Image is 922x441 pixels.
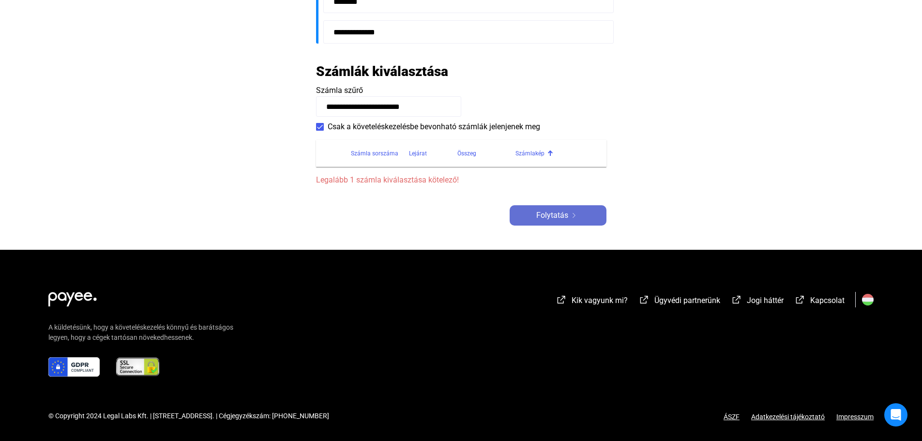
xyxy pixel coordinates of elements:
a: Impresszum [836,413,874,421]
span: Kik vagyunk mi? [572,296,628,305]
span: Számla szűrő [316,86,363,95]
img: external-link-white [731,295,742,304]
a: external-link-whiteKik vagyunk mi? [556,297,628,306]
a: Adatkezelési tájékoztató [740,413,836,421]
div: Lejárat [409,148,427,159]
div: Számla sorszáma [351,148,409,159]
div: Számlakép [515,148,544,159]
div: © Copyright 2024 Legal Labs Kft. | [STREET_ADDRESS]. | Cégjegyzékszám: [PHONE_NUMBER] [48,411,329,421]
span: Csak a követeléskezelésbe bevonható számlák jelenjenek meg [328,121,540,133]
img: ssl [115,357,160,377]
img: arrow-right-white [568,213,580,218]
span: Jogi háttér [747,296,784,305]
button: Folytatásarrow-right-white [510,205,606,226]
img: external-link-white [794,295,806,304]
div: Lejárat [409,148,457,159]
div: Számla sorszáma [351,148,398,159]
div: Összeg [457,148,476,159]
span: Folytatás [536,210,568,221]
div: Számlakép [515,148,595,159]
span: Kapcsolat [810,296,845,305]
img: gdpr [48,357,100,377]
img: white-payee-white-dot.svg [48,287,97,306]
a: external-link-whiteJogi háttér [731,297,784,306]
span: Ügyvédi partnerünk [654,296,720,305]
div: Összeg [457,148,515,159]
a: ÁSZF [724,413,740,421]
span: Legalább 1 számla kiválasztása kötelező! [316,174,606,186]
img: external-link-white [638,295,650,304]
img: HU.svg [862,294,874,305]
a: external-link-whiteÜgyvédi partnerünk [638,297,720,306]
div: Open Intercom Messenger [884,403,907,426]
a: external-link-whiteKapcsolat [794,297,845,306]
h2: Számlák kiválasztása [316,63,448,80]
img: external-link-white [556,295,567,304]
